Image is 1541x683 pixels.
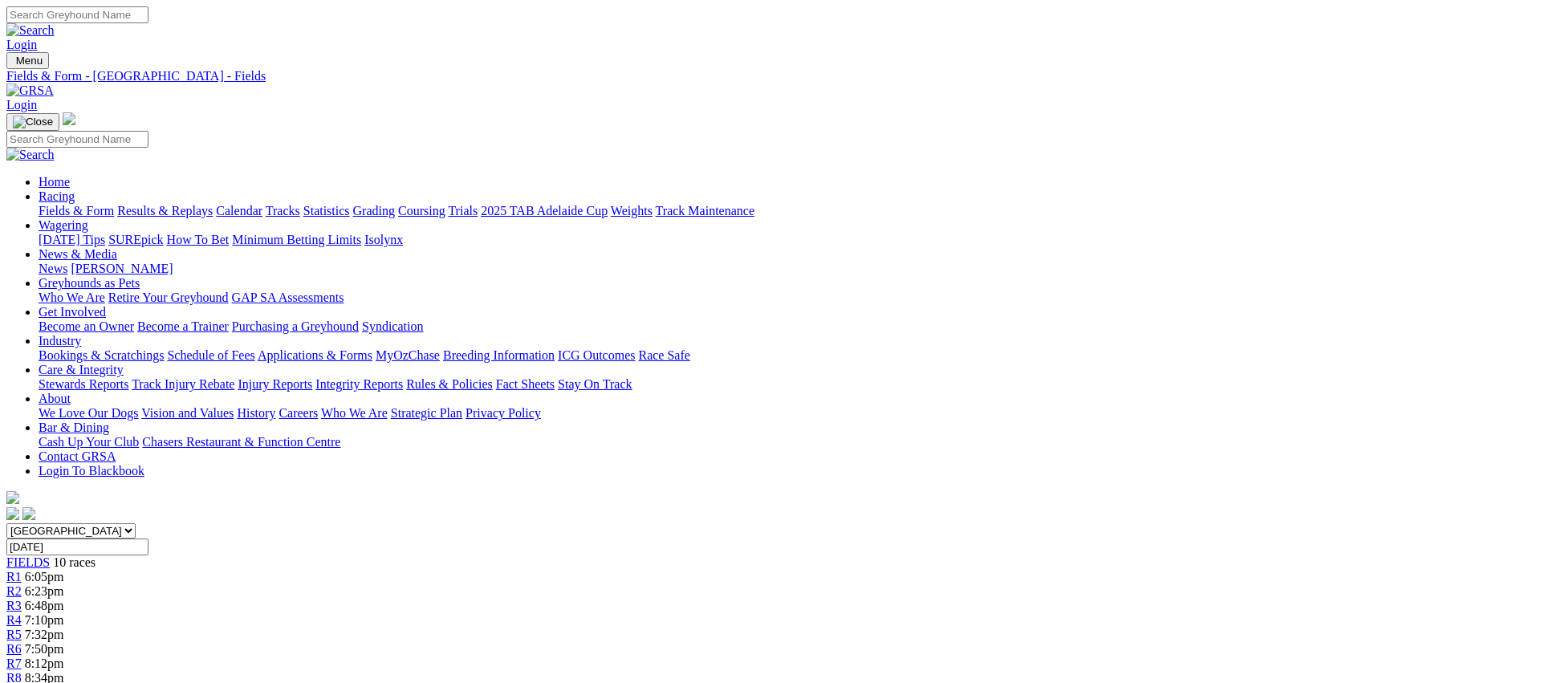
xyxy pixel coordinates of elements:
[63,112,75,125] img: logo-grsa-white.png
[6,555,50,569] a: FIELDS
[6,83,54,98] img: GRSA
[137,319,229,333] a: Become a Trainer
[443,348,555,362] a: Breeding Information
[16,55,43,67] span: Menu
[25,613,64,627] span: 7:10pm
[13,116,53,128] img: Close
[132,377,234,391] a: Track Injury Rebate
[6,98,37,112] a: Login
[237,406,275,420] a: History
[39,377,1535,392] div: Care & Integrity
[406,377,493,391] a: Rules & Policies
[25,599,64,612] span: 6:48pm
[558,377,632,391] a: Stay On Track
[108,233,163,246] a: SUREpick
[6,642,22,656] a: R6
[53,555,96,569] span: 10 races
[353,204,395,218] a: Grading
[39,464,144,478] a: Login To Blackbook
[266,204,300,218] a: Tracks
[258,348,372,362] a: Applications & Forms
[39,262,1535,276] div: News & Media
[6,628,22,641] span: R5
[22,507,35,520] img: twitter.svg
[39,348,164,362] a: Bookings & Scratchings
[117,204,213,218] a: Results & Replays
[39,233,105,246] a: [DATE] Tips
[391,406,462,420] a: Strategic Plan
[25,628,64,641] span: 7:32pm
[167,348,254,362] a: Schedule of Fees
[39,319,1535,334] div: Get Involved
[39,377,128,391] a: Stewards Reports
[39,204,1535,218] div: Racing
[39,175,70,189] a: Home
[39,291,1535,305] div: Greyhounds as Pets
[6,599,22,612] a: R3
[167,233,230,246] a: How To Bet
[315,377,403,391] a: Integrity Reports
[25,657,64,670] span: 8:12pm
[232,319,359,333] a: Purchasing a Greyhound
[25,584,64,598] span: 6:23pm
[108,291,229,304] a: Retire Your Greyhound
[303,204,350,218] a: Statistics
[39,319,134,333] a: Become an Owner
[39,363,124,376] a: Care & Integrity
[6,491,19,504] img: logo-grsa-white.png
[321,406,388,420] a: Who We Are
[39,348,1535,363] div: Industry
[39,406,138,420] a: We Love Our Dogs
[71,262,173,275] a: [PERSON_NAME]
[232,233,361,246] a: Minimum Betting Limits
[39,276,140,290] a: Greyhounds as Pets
[39,421,109,434] a: Bar & Dining
[39,262,67,275] a: News
[141,406,234,420] a: Vision and Values
[6,584,22,598] a: R2
[39,189,75,203] a: Racing
[611,204,653,218] a: Weights
[6,613,22,627] a: R4
[6,131,148,148] input: Search
[496,377,555,391] a: Fact Sheets
[39,305,106,319] a: Get Involved
[6,570,22,583] a: R1
[39,218,88,232] a: Wagering
[39,435,1535,449] div: Bar & Dining
[656,204,754,218] a: Track Maintenance
[39,247,117,261] a: News & Media
[638,348,689,362] a: Race Safe
[6,69,1535,83] a: Fields & Form - [GEOGRAPHIC_DATA] - Fields
[232,291,344,304] a: GAP SA Assessments
[362,319,423,333] a: Syndication
[39,406,1535,421] div: About
[364,233,403,246] a: Isolynx
[6,148,55,162] img: Search
[39,291,105,304] a: Who We Are
[238,377,312,391] a: Injury Reports
[6,23,55,38] img: Search
[39,449,116,463] a: Contact GRSA
[6,657,22,670] a: R7
[25,642,64,656] span: 7:50pm
[6,113,59,131] button: Toggle navigation
[39,233,1535,247] div: Wagering
[39,435,139,449] a: Cash Up Your Club
[142,435,340,449] a: Chasers Restaurant & Function Centre
[216,204,262,218] a: Calendar
[558,348,635,362] a: ICG Outcomes
[6,507,19,520] img: facebook.svg
[6,6,148,23] input: Search
[6,52,49,69] button: Toggle navigation
[376,348,440,362] a: MyOzChase
[39,334,81,348] a: Industry
[481,204,608,218] a: 2025 TAB Adelaide Cup
[25,570,64,583] span: 6:05pm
